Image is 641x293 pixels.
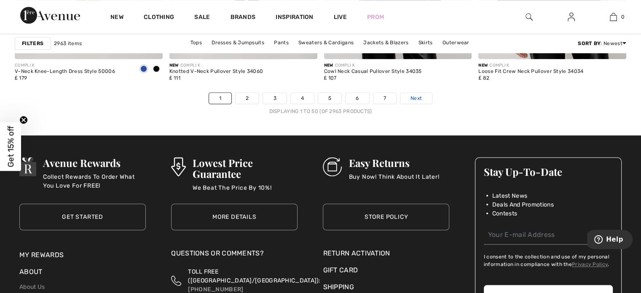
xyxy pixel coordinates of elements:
img: Lowest Price Guarantee [171,157,185,176]
a: Clothing [144,13,174,22]
a: 4 [291,93,314,104]
a: Next [400,93,432,104]
a: 0 [593,12,634,22]
span: Deals And Promotions [492,200,554,209]
span: ₤ 111 [169,75,180,81]
a: 2 [236,93,259,104]
a: Tops [186,37,206,48]
div: Loose Fit Crew Neck Pullover Style 34034 [478,69,583,75]
img: 1ère Avenue [20,7,80,24]
span: 0 [621,13,625,21]
a: Privacy Policy [572,261,608,267]
strong: Filters [22,40,43,47]
h3: Easy Returns [349,157,439,168]
h3: Stay Up-To-Date [484,166,613,177]
a: Dresses & Jumpsuits [207,37,268,48]
span: Next [410,94,422,102]
a: 3 [263,93,286,104]
a: My Rewards [19,251,64,259]
nav: Page navigation [15,92,626,115]
strong: Sort By [578,40,601,46]
img: My Info [568,12,575,22]
h3: Lowest Price Guarantee [193,157,298,179]
a: Outerwear [438,37,474,48]
a: Sale [194,13,210,22]
span: 2963 items [54,40,82,47]
a: Sweaters & Cardigans [294,37,358,48]
span: ₤ 107 [324,75,337,81]
button: Close teaser [19,116,28,124]
div: Displaying 1 to 50 (of 2963 products) [15,108,626,115]
a: Skirts [414,37,437,48]
img: search the website [526,12,533,22]
label: I consent to the collection and use of my personal information in compliance with the . [484,253,613,268]
iframe: Opens a widget where you can find more information [587,230,633,251]
p: We Beat The Price By 10%! [193,183,298,200]
span: Get 15% off [6,126,16,167]
a: 6 [346,93,369,104]
a: Get Started [19,204,146,230]
span: New [478,63,488,68]
a: Shipping [323,283,354,291]
a: Pants [270,37,293,48]
div: Black [150,62,163,76]
div: Questions or Comments? [171,248,298,263]
div: Cowl Neck Casual Pullover Style 34035 [324,69,422,75]
a: Return Activation [323,248,449,258]
a: [PHONE_NUMBER] [188,286,243,293]
div: COMPLI K [169,62,263,69]
span: Inspiration [276,13,313,22]
div: Navy [137,62,150,76]
span: ₤ 179 [15,75,27,81]
span: New [324,63,333,68]
h3: Avenue Rewards [43,157,146,168]
p: Buy Now! Think About It Later! [349,172,439,189]
img: My Bag [610,12,617,22]
a: Jackets & Blazers [359,37,413,48]
div: COMPLI K [324,62,422,69]
span: ₤ 82 [478,75,489,81]
a: More Details [171,204,298,230]
span: TOLL FREE ([GEOGRAPHIC_DATA]/[GEOGRAPHIC_DATA]): [188,268,320,284]
a: 7 [373,93,396,104]
span: Latest News [492,191,527,200]
a: Prom [367,13,384,22]
div: About [19,267,146,281]
a: 1 [209,93,231,104]
div: : Newest [578,40,626,47]
div: COMPLI K [15,62,115,69]
span: Contests [492,209,517,218]
a: Brands [231,13,256,22]
a: About Us [19,283,45,290]
span: New [169,63,179,68]
a: Store Policy [323,204,449,230]
div: COMPLI K [478,62,583,69]
a: 5 [318,93,341,104]
a: Gift Card [323,265,449,275]
img: Avenue Rewards [19,157,36,176]
img: Easy Returns [323,157,342,176]
div: V-Neck Knee-Length Dress Style 50006 [15,69,115,75]
a: Sign In [561,12,582,22]
div: Knotted V-Neck Pullover Style 34060 [169,69,263,75]
input: Your E-mail Address [484,226,613,245]
a: Live [334,13,347,22]
a: New [110,13,123,22]
p: Collect Rewards To Order What You Love For FREE! [43,172,146,189]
